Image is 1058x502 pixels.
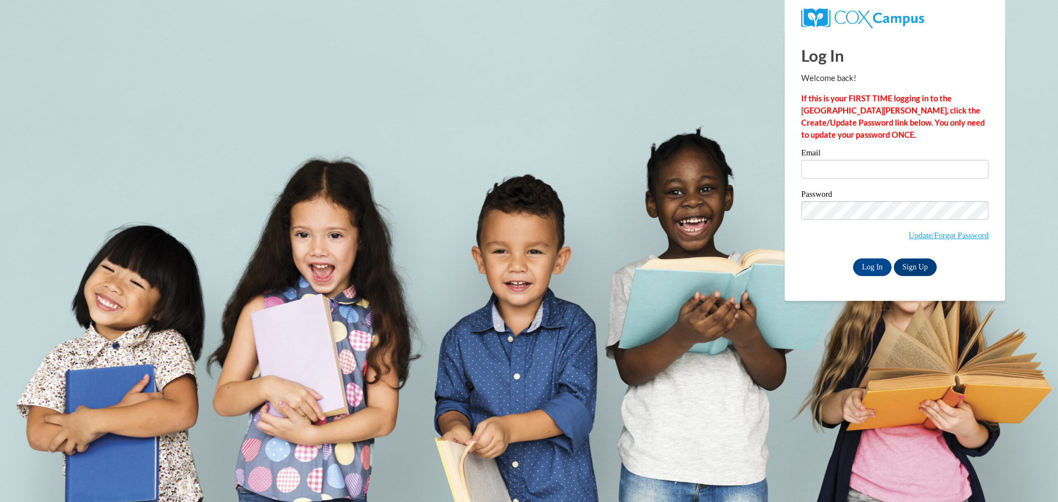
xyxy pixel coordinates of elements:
label: Email [801,149,989,160]
input: Log In [853,258,892,276]
h1: Log In [801,44,989,67]
p: Welcome back! [801,72,989,84]
a: Update/Forgot Password [909,231,989,240]
a: COX Campus [801,13,924,22]
img: COX Campus [801,8,924,28]
strong: If this is your FIRST TIME logging in to the [GEOGRAPHIC_DATA][PERSON_NAME], click the Create/Upd... [801,94,985,139]
label: Password [801,190,989,201]
a: Sign Up [894,258,937,276]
